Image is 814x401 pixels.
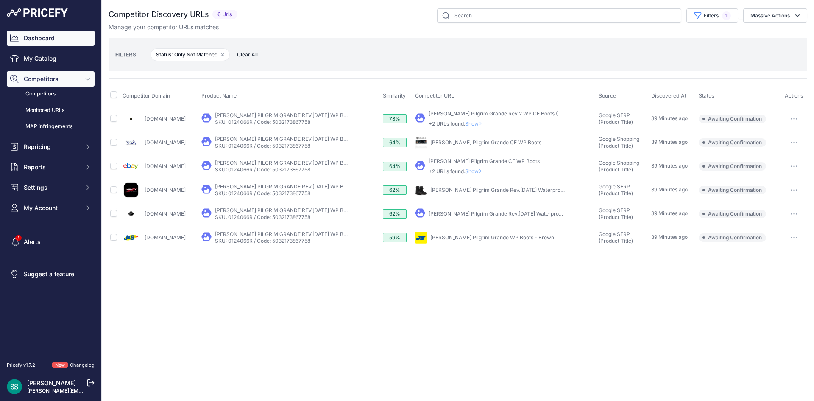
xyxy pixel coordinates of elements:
[215,231,429,237] a: [PERSON_NAME] PILGRIM GRANDE REV.[DATE] WP BOOTS DISTRESSED BLACK SIZE 42
[24,75,79,83] span: Competitors
[599,93,616,99] span: Source
[429,110,588,117] a: [PERSON_NAME] Pilgrim Grande Rev 2 WP CE Boots (Distressed ...
[722,11,731,20] span: 1
[699,210,766,218] span: Awaiting Confirmation
[465,168,485,174] span: Show
[24,163,79,171] span: Reports
[109,8,209,20] h2: Competitor Discovery URLs
[7,31,95,351] nav: Sidebar
[7,87,95,101] a: Competitors
[599,136,639,149] span: Google Shopping (Product Title)
[383,233,407,242] div: 59%
[215,143,310,149] a: SKU: 0124066R / Code: 5032173867758
[215,207,429,213] a: [PERSON_NAME] PILGRIM GRANDE REV.[DATE] WP BOOTS DISTRESSED BLACK SIZE 42
[151,48,230,61] span: Status: Only Not Matched
[7,266,95,282] a: Suggest a feature
[599,207,633,220] span: Google SERP (Product Title)
[27,387,200,394] a: [PERSON_NAME][EMAIL_ADDRESS][PERSON_NAME][DOMAIN_NAME]
[7,160,95,175] button: Reports
[743,8,807,23] button: Massive Actions
[24,183,79,192] span: Settings
[437,8,681,23] input: Search
[215,214,310,220] a: SKU: 0124066R / Code: 5032173867758
[215,166,310,173] a: SKU: 0124066R / Code: 5032173867758
[7,103,95,118] a: Monitored URLs
[24,204,79,212] span: My Account
[651,186,688,193] span: 39 Minutes ago
[215,238,310,244] a: SKU: 0124066R / Code: 5032173867758
[430,234,554,241] a: [PERSON_NAME] Pilgrim Grande WP Boots - Brown
[686,8,738,23] button: Filters1
[145,187,186,193] a: [DOMAIN_NAME]
[7,71,95,87] button: Competitors
[145,163,186,169] a: [DOMAIN_NAME]
[215,190,310,196] a: SKU: 0124066R / Code: 5032173867758
[212,10,237,20] span: 6 Urls
[383,185,407,195] div: 62%
[383,209,407,219] div: 62%
[27,379,76,387] a: [PERSON_NAME]
[7,180,95,195] button: Settings
[70,362,95,368] a: Changelog
[429,121,564,127] p: +2 URLs found.
[7,200,95,216] button: My Account
[201,93,237,99] span: Product Name
[430,139,541,146] a: [PERSON_NAME] Pilgrim Grande CE WP Boots
[599,231,633,244] span: Google SERP (Product Title)
[699,186,766,194] span: Awaiting Confirmation
[145,139,186,146] a: [DOMAIN_NAME]
[599,183,633,196] span: Google SERP (Product Title)
[599,160,639,173] span: Google Shopping (Product Title)
[383,93,406,99] span: Similarity
[7,139,95,154] button: Repricing
[215,119,310,125] a: SKU: 0124066R / Code: 5032173867758
[7,51,95,66] a: My Catalog
[429,158,540,164] a: [PERSON_NAME] Pilgrim Grande CE WP Boots
[429,168,540,175] p: +2 URLs found.
[699,138,766,147] span: Awaiting Confirmation
[465,121,485,127] span: Show
[651,139,688,145] span: 39 Minutes ago
[651,163,688,169] span: 39 Minutes ago
[599,112,633,125] span: Google SERP (Product Title)
[429,210,583,217] a: [PERSON_NAME] Pilgrim Grande Rev.[DATE] Waterproof Boots ...
[415,93,454,99] span: Competitor URL
[7,362,35,369] div: Pricefy v1.7.2
[699,93,714,99] span: Status
[699,115,766,123] span: Awaiting Confirmation
[383,138,407,147] div: 64%
[651,115,688,121] span: 39 Minutes ago
[123,93,170,99] span: Competitor Domain
[383,114,407,123] div: 73%
[109,23,219,31] p: Manage your competitor URLs matches
[383,162,407,171] div: 64%
[24,143,79,151] span: Repricing
[115,51,136,58] small: FILTERS
[699,162,766,171] span: Awaiting Confirmation
[785,93,803,99] span: Actions
[651,210,688,216] span: 39 Minutes ago
[699,233,766,242] span: Awaiting Confirmation
[233,50,262,59] button: Clear All
[651,93,686,99] span: Discovered At
[52,362,68,369] span: New
[145,234,186,241] a: [DOMAIN_NAME]
[430,187,577,193] a: [PERSON_NAME] Pilgrim Grande Rev.[DATE] Waterproof Boot
[7,8,68,17] img: Pricefy Logo
[7,234,95,250] a: Alerts
[7,119,95,134] a: MAP infringements
[215,136,429,142] a: [PERSON_NAME] PILGRIM GRANDE REV.[DATE] WP BOOTS DISTRESSED BLACK SIZE 42
[145,210,186,217] a: [DOMAIN_NAME]
[651,234,688,240] span: 39 Minutes ago
[215,160,429,166] a: [PERSON_NAME] PILGRIM GRANDE REV.[DATE] WP BOOTS DISTRESSED BLACK SIZE 42
[215,112,429,118] a: [PERSON_NAME] PILGRIM GRANDE REV.[DATE] WP BOOTS DISTRESSED BLACK SIZE 42
[136,52,148,57] small: |
[145,115,186,122] a: [DOMAIN_NAME]
[215,183,429,190] a: [PERSON_NAME] PILGRIM GRANDE REV.[DATE] WP BOOTS DISTRESSED BLACK SIZE 42
[7,31,95,46] a: Dashboard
